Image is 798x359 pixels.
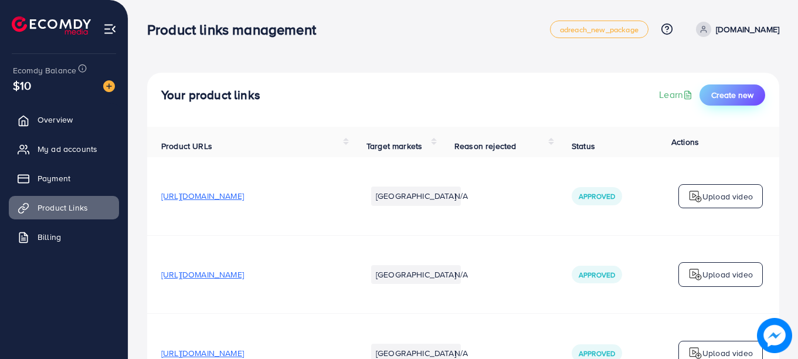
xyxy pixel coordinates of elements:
h3: Product links management [147,21,325,38]
span: N/A [454,347,468,359]
span: N/A [454,190,468,202]
img: image [103,80,115,92]
span: N/A [454,269,468,280]
span: Payment [38,172,70,184]
span: [URL][DOMAIN_NAME] [161,269,244,280]
a: Billing [9,225,119,249]
span: $10 [13,77,31,94]
span: Actions [671,136,699,148]
img: logo [688,267,702,282]
a: Payment [9,167,119,190]
li: [GEOGRAPHIC_DATA] [371,265,461,284]
a: Product Links [9,196,119,219]
img: logo [12,16,91,35]
p: Upload video [702,189,753,204]
p: Upload video [702,267,753,282]
span: Approved [579,270,615,280]
span: Reason rejected [454,140,516,152]
button: Create new [699,84,765,106]
li: [GEOGRAPHIC_DATA] [371,187,461,205]
span: [URL][DOMAIN_NAME] [161,190,244,202]
span: Product Links [38,202,88,214]
span: Ecomdy Balance [13,65,76,76]
a: My ad accounts [9,137,119,161]
img: logo [688,189,702,204]
h4: Your product links [161,88,260,103]
p: [DOMAIN_NAME] [716,22,779,36]
span: Approved [579,348,615,358]
a: [DOMAIN_NAME] [691,22,779,37]
a: adreach_new_package [550,21,648,38]
span: Billing [38,231,61,243]
a: Learn [659,88,695,101]
span: My ad accounts [38,143,97,155]
span: Status [572,140,595,152]
img: image [758,319,791,352]
span: adreach_new_package [560,26,639,33]
a: Overview [9,108,119,131]
img: menu [103,22,117,36]
span: Product URLs [161,140,212,152]
span: Overview [38,114,73,126]
span: Approved [579,191,615,201]
span: [URL][DOMAIN_NAME] [161,347,244,359]
span: Target markets [366,140,422,152]
span: Create new [711,89,753,101]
